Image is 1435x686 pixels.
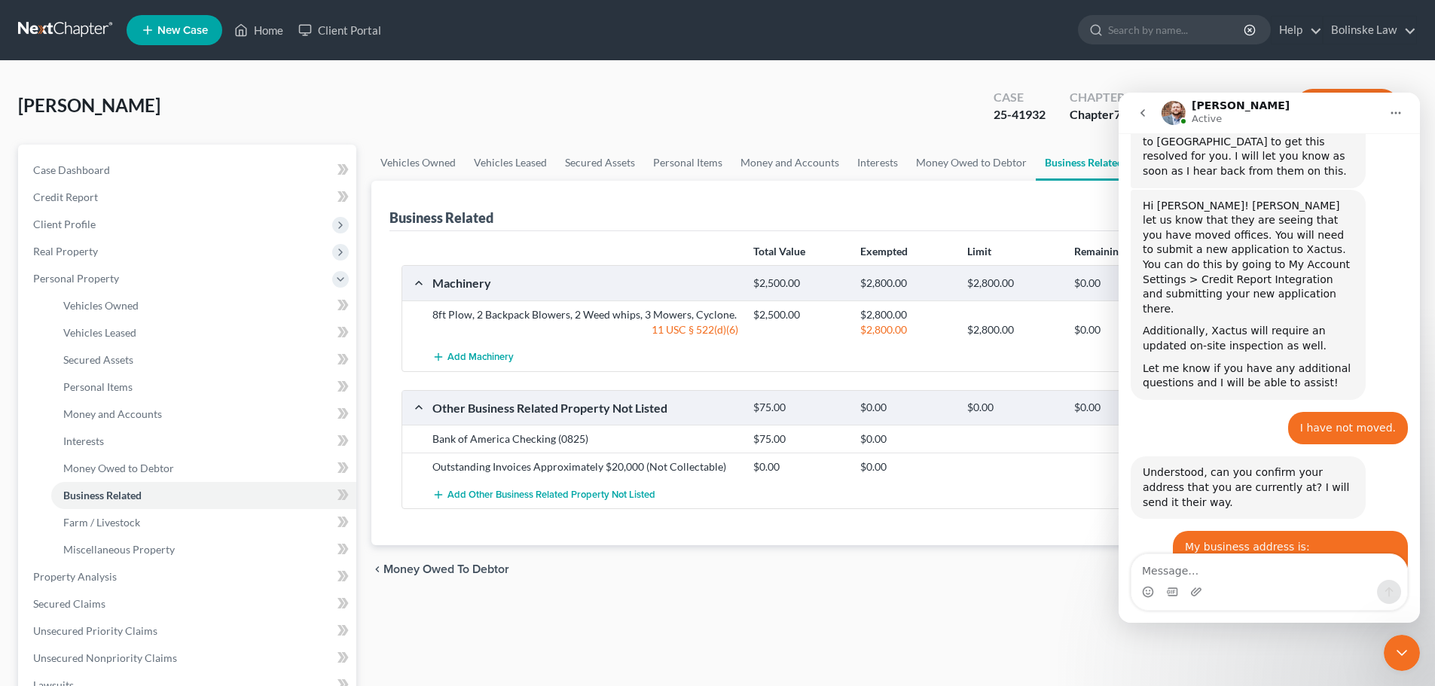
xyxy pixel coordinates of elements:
a: Money Owed to Debtor [907,145,1036,181]
a: Money Owed to Debtor [51,455,356,482]
input: Search by name... [1108,16,1246,44]
div: $0.00 [1067,276,1174,291]
a: Money and Accounts [51,401,356,428]
strong: Remaining [1074,245,1124,258]
span: Interests [63,434,104,447]
div: Outstanding Invoices Approximately $20,000 (Not Collectable) [425,459,746,474]
i: chevron_left [371,563,383,575]
div: $0.00 [853,459,960,474]
span: New Case [157,25,208,36]
div: $2,800.00 [853,276,960,291]
span: Real Property [33,245,98,258]
a: Help [1272,17,1322,44]
div: 8ft Plow, 2 Backpack Blowers, 2 Weed whips, 3 Mowers, Cyclone. [425,307,746,322]
button: Add Machinery [432,343,514,371]
div: $0.00 [853,401,960,415]
span: Unsecured Priority Claims [33,624,157,637]
div: Bank of America Checking (0825) [425,431,746,447]
a: Business Related [51,482,356,509]
button: Add Other Business Related Property Not Listed [432,480,655,508]
a: Home [227,17,291,44]
span: Vehicles Owned [63,299,139,312]
span: Personal Property [33,272,119,285]
div: Business Related [389,209,493,227]
strong: Exempted [860,245,908,258]
iframe: Intercom live chat [1384,635,1420,671]
a: Unsecured Priority Claims [21,617,356,645]
span: Add Other Business Related Property Not Listed [447,489,655,501]
span: Secured Claims [33,597,105,610]
div: $75.00 [746,431,853,447]
div: $2,500.00 [746,276,853,291]
div: $2,500.00 [746,307,853,322]
span: Property Analysis [33,570,117,583]
a: Vehicles Owned [51,292,356,319]
span: Miscellaneous Property [63,543,175,556]
span: Vehicles Leased [63,326,136,339]
div: Chapter [1070,106,1125,123]
div: $75.00 [746,401,853,415]
div: Status [1149,89,1193,106]
div: $0.00 [853,431,960,447]
span: Money and Accounts [63,407,162,420]
a: Miscellaneous Property [51,536,356,563]
span: Credit Report [33,191,98,203]
div: Other Business Related Property Not Listed [425,400,746,416]
div: Chapter [1070,89,1125,106]
a: Bolinske Law [1324,17,1416,44]
span: Personal Items [63,380,133,393]
div: $2,800.00 [960,322,1067,337]
span: Business Related [63,489,142,502]
a: Secured Assets [556,145,644,181]
a: Property Analysis [21,563,356,590]
a: Business Related [1036,145,1132,181]
span: Money Owed to Debtor [63,462,174,474]
button: Preview [1296,89,1399,123]
div: $2,800.00 [853,322,960,337]
div: $0.00 [746,459,853,474]
iframe: Intercom live chat [1119,93,1420,623]
span: Add Machinery [447,352,514,364]
a: Farm / Livestock [51,509,356,536]
div: $2,800.00 [960,276,1067,291]
a: Personal Items [644,145,731,181]
a: Vehicles Leased [51,319,356,346]
div: 25-41932 [994,106,1046,123]
span: Money Owed to Debtor [383,563,509,575]
div: 11 USC § 522(d)(6) [425,322,746,337]
div: $0.00 [1067,401,1174,415]
a: Secured Assets [51,346,356,373]
div: Machinery [425,275,746,291]
span: 7 [1114,107,1121,121]
a: Vehicles Leased [465,145,556,181]
strong: Limit [967,245,991,258]
span: Farm / Livestock [63,516,140,529]
a: Personal Items [51,373,356,401]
